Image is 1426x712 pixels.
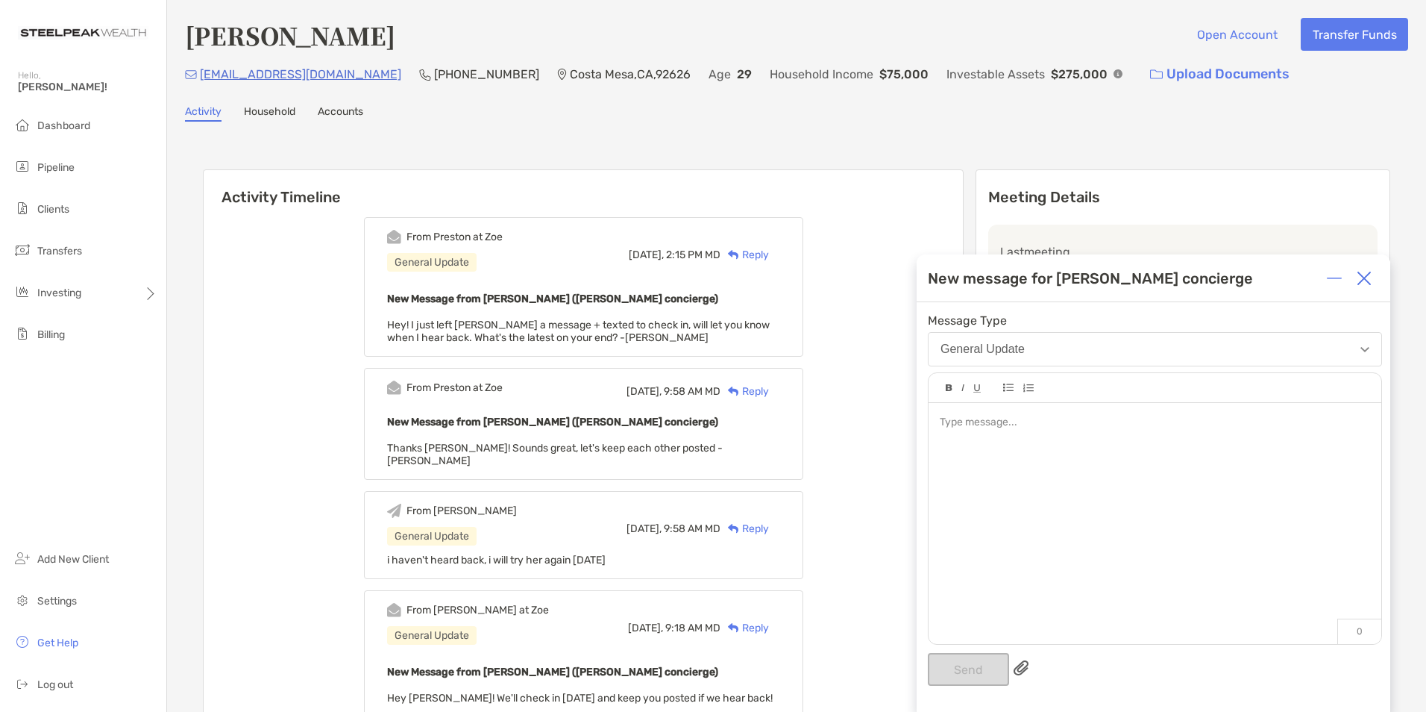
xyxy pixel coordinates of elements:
img: dashboard icon [13,116,31,134]
img: Location Icon [557,69,567,81]
span: Investing [37,287,81,299]
span: Billing [37,328,65,341]
img: Editor control icon [946,384,952,392]
img: Close [1357,271,1372,286]
img: billing icon [13,325,31,343]
button: Open Account [1185,18,1289,51]
div: General Update [387,527,477,546]
div: Reply [720,384,769,399]
p: $275,000 [1051,65,1108,84]
img: Editor control icon [973,384,981,393]
p: $75,000 [879,65,929,84]
span: Transfers [37,245,82,257]
p: 29 [737,65,752,84]
img: Event icon [387,603,401,617]
p: Investable Assets [946,65,1045,84]
img: Editor control icon [1003,384,1014,392]
img: Reply icon [728,524,739,534]
img: Editor control icon [1023,384,1034,393]
span: 9:18 AM MD [665,622,720,634]
div: General Update [387,253,477,272]
img: Reply icon [728,250,739,260]
span: Dashboard [37,119,90,132]
h6: Activity Timeline [204,170,963,206]
img: logout icon [13,675,31,693]
span: [DATE], [629,249,664,261]
span: 9:58 AM MD [664,385,720,398]
span: i haven't heard back, i will try her again [DATE] [387,554,606,566]
span: 2:15 PM MD [666,249,720,261]
div: From [PERSON_NAME] [406,505,517,517]
img: paperclip attachments [1014,661,1028,675]
span: Add New Client [37,553,109,566]
div: From [PERSON_NAME] at Zoe [406,604,549,616]
img: Phone Icon [419,69,431,81]
img: Event icon [387,381,401,395]
div: General Update [940,343,1025,356]
button: Transfer Funds [1301,18,1408,51]
img: add_new_client icon [13,549,31,567]
p: 0 [1337,619,1381,644]
span: Clients [37,203,69,216]
img: investing icon [13,283,31,301]
img: Editor control icon [961,384,964,392]
p: [EMAIL_ADDRESS][DOMAIN_NAME] [200,65,401,84]
img: Event icon [387,230,401,244]
img: Email Icon [185,70,197,79]
a: Accounts [318,105,363,122]
span: [PERSON_NAME]! [18,81,157,93]
span: [DATE], [628,622,663,634]
div: Reply [720,247,769,263]
div: General Update [387,626,477,645]
h4: [PERSON_NAME] [185,18,395,52]
img: Event icon [387,504,401,518]
a: Activity [185,105,222,122]
img: Expand or collapse [1327,271,1342,286]
img: Reply icon [728,623,739,633]
span: Hey! I just left [PERSON_NAME] a message + texted to check in, will let you know when I hear back... [387,319,770,344]
a: Household [244,105,295,122]
span: [DATE], [626,385,662,398]
img: settings icon [13,591,31,609]
p: Age [709,65,731,84]
span: Get Help [37,637,78,649]
p: Household Income [770,65,873,84]
p: Costa Mesa , CA , 92626 [570,65,691,84]
span: 9:58 AM MD [664,522,720,535]
span: Thanks [PERSON_NAME]! Sounds great, let's keep each other posted -[PERSON_NAME] [387,442,723,467]
span: Log out [37,678,73,691]
img: Zoe Logo [18,6,148,60]
span: Message Type [928,313,1382,328]
b: New Message from [PERSON_NAME] ([PERSON_NAME] concierge) [387,666,718,678]
div: From Preston at Zoe [406,381,503,394]
div: Reply [720,521,769,537]
span: Hey [PERSON_NAME]! We'll check in [DATE] and keep you posted if we hear back! [387,692,773,705]
p: Last meeting [1000,243,1366,261]
div: Reply [720,620,769,636]
img: button icon [1150,69,1163,80]
img: transfers icon [13,241,31,259]
img: Open dropdown arrow [1360,347,1369,352]
span: Pipeline [37,161,75,174]
p: Meeting Details [988,188,1378,207]
button: General Update [928,332,1382,366]
img: get-help icon [13,633,31,651]
div: New message for [PERSON_NAME] concierge [928,269,1253,287]
b: New Message from [PERSON_NAME] ([PERSON_NAME] concierge) [387,416,718,428]
a: Upload Documents [1140,58,1299,90]
img: Info Icon [1114,69,1122,78]
span: [DATE], [626,522,662,535]
img: pipeline icon [13,157,31,175]
div: From Preston at Zoe [406,231,503,243]
p: [PHONE_NUMBER] [434,65,539,84]
img: Reply icon [728,387,739,396]
img: clients icon [13,199,31,217]
b: New Message from [PERSON_NAME] ([PERSON_NAME] concierge) [387,293,718,305]
span: Settings [37,595,77,608]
